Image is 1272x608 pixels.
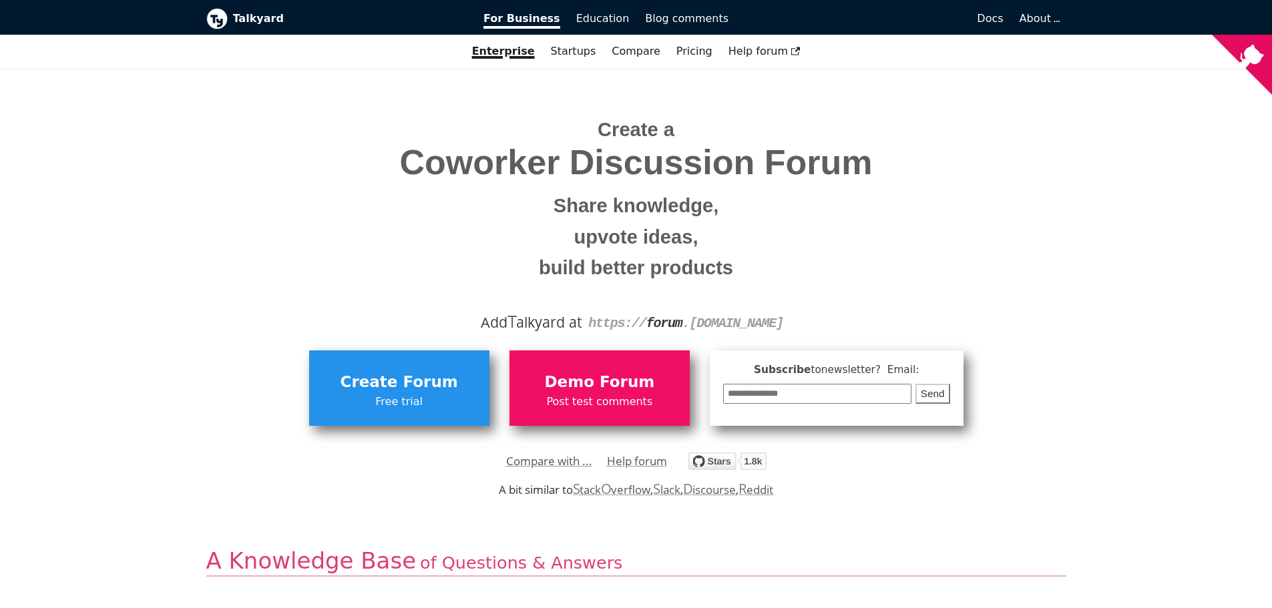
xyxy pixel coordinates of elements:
[568,7,638,30] a: Education
[516,393,683,410] span: Post test comments
[206,8,228,29] img: Talkyard logo
[653,479,660,498] span: S
[683,479,693,498] span: D
[811,364,919,376] span: to newsletter ? Email:
[216,143,1056,182] span: Coworker Discussion Forum
[420,553,622,573] span: of Questions & Answers
[723,362,950,378] span: Subscribe
[483,12,560,29] span: For Business
[206,547,1066,577] h2: A Knowledge Base
[316,370,483,395] span: Create Forum
[736,7,1012,30] a: Docs
[720,40,809,63] a: Help forum
[543,40,604,63] a: Startups
[607,451,667,471] a: Help forum
[977,12,1003,25] span: Docs
[1020,12,1058,25] a: About
[206,8,465,29] a: Talkyard logoTalkyard
[316,393,483,410] span: Free trial
[475,7,568,30] a: For Business
[573,479,580,498] span: S
[516,370,683,395] span: Demo Forum
[668,40,720,63] a: Pricing
[738,482,773,497] a: Reddit
[588,316,783,331] code: https:// . [DOMAIN_NAME]
[216,311,1056,334] div: Add alkyard at
[728,45,801,57] span: Help forum
[738,479,747,498] span: R
[688,452,767,470] img: talkyard.svg
[233,10,465,27] b: Talkyard
[598,119,674,140] span: Create a
[216,190,1056,222] small: Share knowledge,
[612,45,660,57] a: Compare
[637,7,736,30] a: Blog comments
[601,479,612,498] span: O
[688,454,767,474] a: Star debiki/talkyard on GitHub
[576,12,630,25] span: Education
[573,482,651,497] a: StackOverflow
[309,350,489,425] a: Create ForumFree trial
[646,316,682,331] strong: forum
[507,309,517,333] span: T
[506,451,592,471] a: Compare with ...
[216,252,1056,284] small: build better products
[653,482,680,497] a: Slack
[509,350,690,425] a: Demo ForumPost test comments
[683,482,736,497] a: Discourse
[645,12,728,25] span: Blog comments
[464,40,543,63] a: Enterprise
[216,222,1056,253] small: upvote ideas,
[915,384,950,404] button: Send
